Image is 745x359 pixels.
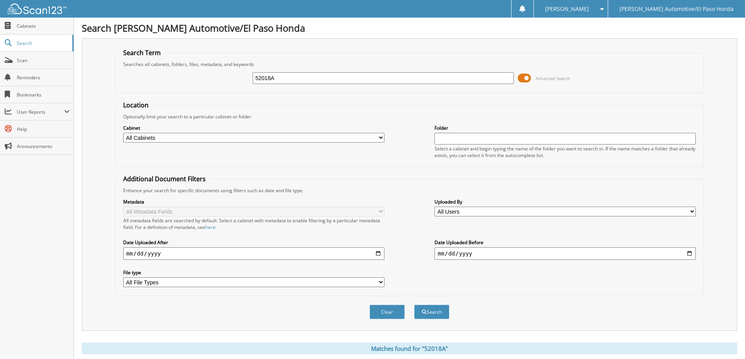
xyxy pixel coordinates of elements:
[434,239,696,246] label: Date Uploaded Before
[119,61,700,68] div: Searches all cabinets, folders, files, metadata, and keywords
[123,269,384,276] label: File type
[17,23,70,29] span: Cabinets
[17,40,68,46] span: Search
[434,145,696,159] div: Select a cabinet and begin typing the name of the folder you want to search in. If the name match...
[17,74,70,81] span: Reminders
[17,126,70,132] span: Help
[619,7,734,11] span: [PERSON_NAME] Automotive/El Paso Honda
[119,113,700,120] div: Optionally limit your search to a particular cabinet or folder
[434,198,696,205] label: Uploaded By
[119,48,165,57] legend: Search Term
[119,101,153,109] legend: Location
[82,21,737,34] h1: Search [PERSON_NAME] Automotive/El Paso Honda
[82,343,737,354] div: Matches found for "52018A"
[17,109,64,115] span: User Reports
[370,305,405,319] button: Clear
[8,4,66,14] img: scan123-logo-white.svg
[17,57,70,64] span: Scan
[535,75,570,81] span: Advanced Search
[205,224,215,230] a: here
[119,187,700,194] div: Enhance your search for specific documents using filters such as date and file type.
[545,7,589,11] span: [PERSON_NAME]
[434,125,696,131] label: Folder
[123,239,384,246] label: Date Uploaded After
[123,125,384,131] label: Cabinet
[17,91,70,98] span: Bookmarks
[414,305,449,319] button: Search
[123,247,384,260] input: start
[119,175,210,183] legend: Additional Document Filters
[123,198,384,205] label: Metadata
[434,247,696,260] input: end
[123,217,384,230] div: All metadata fields are searched by default. Select a cabinet with metadata to enable filtering b...
[17,143,70,150] span: Announcements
